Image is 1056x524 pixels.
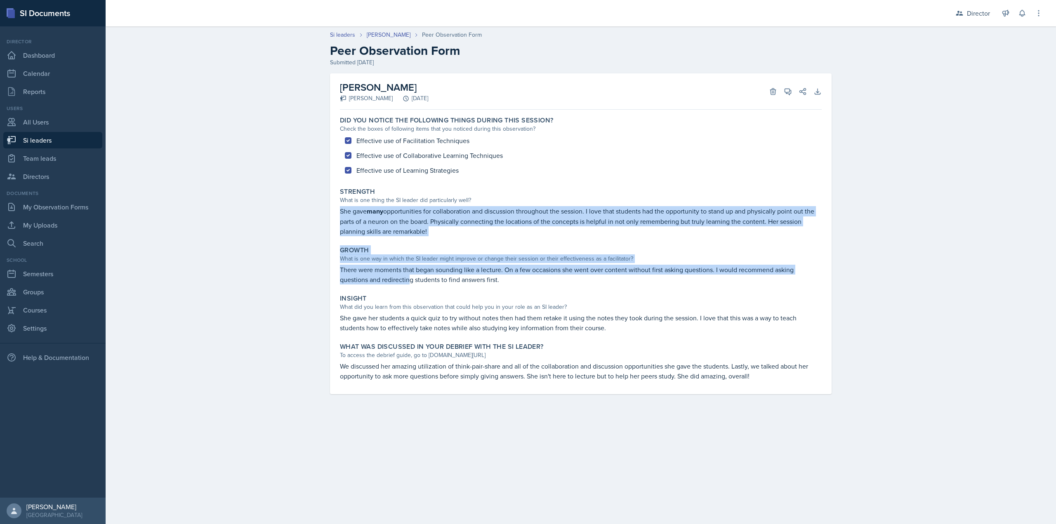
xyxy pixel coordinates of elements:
[3,38,102,45] div: Director
[3,302,102,318] a: Courses
[3,217,102,233] a: My Uploads
[330,43,832,58] h2: Peer Observation Form
[3,132,102,148] a: Si leaders
[340,303,822,311] div: What did you learn from this observation that could help you in your role as an SI leader?
[3,47,102,63] a: Dashboard
[340,343,544,351] label: What was discussed in your debrief with the SI Leader?
[340,80,428,95] h2: [PERSON_NAME]
[340,94,393,103] div: [PERSON_NAME]
[340,188,375,196] label: Strength
[967,8,990,18] div: Director
[340,206,822,236] p: She gave opportunities for collaboration and discussion throughout the session. I love that stude...
[3,65,102,82] a: Calendar
[367,31,410,39] a: [PERSON_NAME]
[330,58,832,67] div: Submitted [DATE]
[3,256,102,264] div: School
[340,196,822,204] div: What is one thing the SI leader did particularly well?
[3,266,102,282] a: Semesters
[340,246,369,254] label: Growth
[367,207,383,216] strong: many
[3,105,102,112] div: Users
[3,349,102,366] div: Help & Documentation
[330,31,355,39] a: Si leaders
[340,116,553,125] label: Did you notice the following things during this session?
[340,265,822,284] p: There were moments that began sounding like a lecture. On a few occasions she went over content w...
[340,294,367,303] label: Insight
[3,190,102,197] div: Documents
[26,511,82,519] div: [GEOGRAPHIC_DATA]
[340,361,822,381] p: We discussed her amazing utilization of think-pair-share and all of the collaboration and discuss...
[340,351,822,360] div: To access the debrief guide, go to [DOMAIN_NAME][URL]
[422,31,482,39] div: Peer Observation Form
[3,114,102,130] a: All Users
[3,235,102,251] a: Search
[3,168,102,185] a: Directors
[3,284,102,300] a: Groups
[3,83,102,100] a: Reports
[3,199,102,215] a: My Observation Forms
[3,150,102,167] a: Team leads
[340,254,822,263] div: What is one way in which the SI leader might improve or change their session or their effectivene...
[3,320,102,336] a: Settings
[340,313,822,333] p: She gave her students a quick quiz to try without notes then had them retake it using the notes t...
[340,125,822,133] div: Check the boxes of following items that you noticed during this observation?
[393,94,428,103] div: [DATE]
[26,503,82,511] div: [PERSON_NAME]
